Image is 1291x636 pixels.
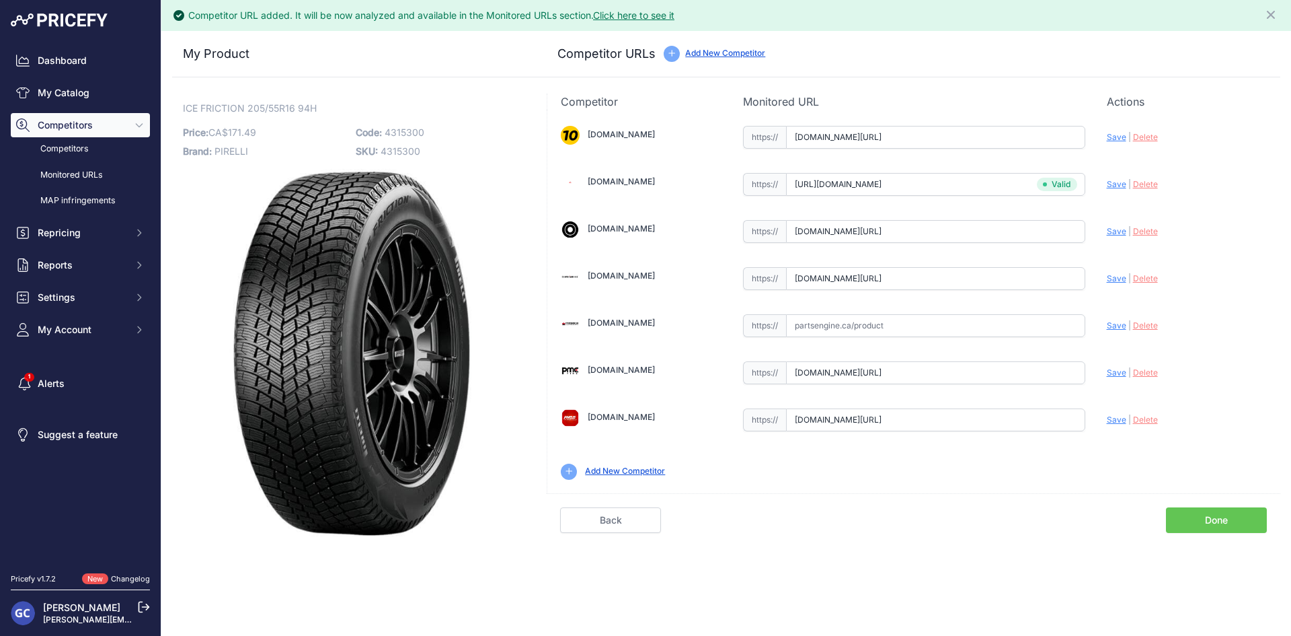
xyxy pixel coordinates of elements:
a: Alerts [11,372,150,396]
p: Competitor [561,94,721,110]
span: Save [1107,367,1126,378]
span: Delete [1133,179,1158,189]
button: Close [1264,5,1280,22]
span: | [1128,132,1131,142]
a: Add New Competitor [585,466,665,476]
span: | [1128,415,1131,425]
span: ICE FRICTION 205/55R16 94H [183,100,317,116]
a: Back [560,507,661,533]
p: Actions [1107,94,1267,110]
span: 4315300 [381,145,420,157]
span: Delete [1133,367,1158,378]
p: CA$ [183,123,348,142]
a: MAP infringements [11,189,150,213]
a: [DOMAIN_NAME] [588,176,655,186]
button: Settings [11,285,150,310]
a: [DOMAIN_NAME] [588,318,655,328]
span: Price: [183,127,208,138]
input: pmctire.com/product [786,361,1085,384]
span: Delete [1133,132,1158,142]
a: [DOMAIN_NAME] [588,412,655,422]
span: Settings [38,291,126,304]
a: Changelog [111,574,150,584]
span: SKU: [356,145,378,157]
input: 1010tires.com/product [786,126,1085,149]
span: 4315300 [385,127,424,138]
span: Save [1107,226,1126,236]
span: 171.49 [228,127,256,138]
span: https:// [743,220,786,243]
span: Save [1107,415,1126,425]
span: https:// [743,126,786,149]
a: Suggest a feature [11,423,150,447]
p: Monitored URL [743,94,1085,110]
button: Repricing [11,221,150,245]
input: canadawheels.ca/product [786,267,1085,290]
span: https:// [743,361,786,384]
span: Repricing [38,226,126,240]
span: Delete [1133,415,1158,425]
button: Competitors [11,113,150,137]
input: partsengine.ca/product [786,314,1085,337]
div: Pricefy v1.7.2 [11,573,56,585]
a: [DOMAIN_NAME] [588,271,655,281]
span: Delete [1133,226,1158,236]
span: Code: [356,127,382,138]
span: | [1128,226,1131,236]
input: pneusarabais.com/product [786,409,1085,431]
a: [DOMAIN_NAME] [588,365,655,375]
span: https:// [743,267,786,290]
button: Reports [11,253,150,277]
input: 4pneus.ca/product [786,173,1085,196]
nav: Sidebar [11,48,150,557]
a: Add New Competitor [685,48,765,58]
button: My Account [11,318,150,342]
span: Competitors [38,118,126,132]
a: Competitors [11,137,150,161]
span: | [1128,320,1131,330]
span: My Account [38,323,126,337]
span: Save [1107,273,1126,283]
input: blackcircles.ca/product [786,220,1085,243]
a: [PERSON_NAME][EMAIL_ADDRESS][PERSON_NAME][DOMAIN_NAME] [43,614,317,625]
a: Dashboard [11,48,150,73]
a: Click here to see it [593,9,674,21]
span: PIRELLI [214,145,248,157]
a: Monitored URLs [11,164,150,187]
span: | [1128,179,1131,189]
span: Save [1107,132,1126,142]
a: My Catalog [11,81,150,105]
a: [DOMAIN_NAME] [588,129,655,139]
span: | [1128,367,1131,378]
div: Competitor URL added. It will be now analyzed and available in the Monitored URLs section. [188,9,674,22]
a: [PERSON_NAME] [43,602,120,613]
span: https:// [743,314,786,337]
a: Done [1166,507,1267,533]
span: https:// [743,173,786,196]
span: Brand: [183,145,212,157]
span: Delete [1133,273,1158,283]
span: Delete [1133,320,1158,330]
span: Save [1107,179,1126,189]
span: https:// [743,409,786,431]
span: New [82,573,108,585]
h3: My Product [183,44,520,63]
span: Reports [38,258,126,272]
img: Pricefy Logo [11,13,108,27]
h3: Competitor URLs [557,44,656,63]
a: [DOMAIN_NAME] [588,223,655,234]
span: | [1128,273,1131,283]
span: Save [1107,320,1126,330]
